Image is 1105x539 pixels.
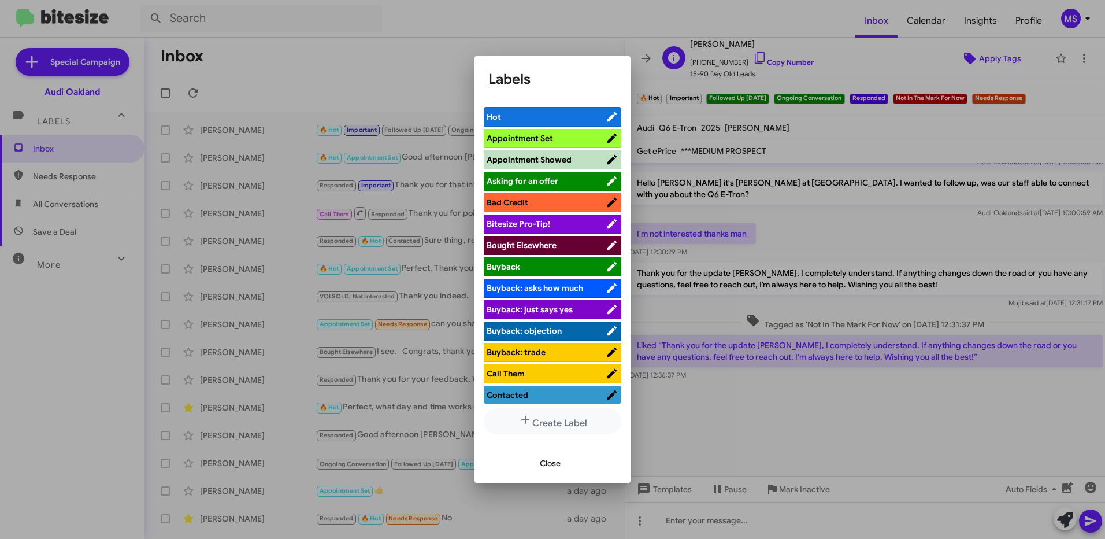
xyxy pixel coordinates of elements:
[487,304,573,315] span: Buyback: just says yes
[487,390,528,400] span: Contacted
[487,261,520,272] span: Buyback
[487,326,562,336] span: Buyback: objection
[531,453,570,474] button: Close
[487,197,528,208] span: Bad Credit
[487,283,583,293] span: Buyback: asks how much
[487,240,557,250] span: Bought Elsewhere
[487,347,546,357] span: Buyback: trade
[487,112,501,122] span: Hot
[487,219,550,229] span: Bitesize Pro-Tip!
[484,408,621,434] button: Create Label
[487,154,572,165] span: Appointment Showed
[487,133,553,143] span: Appointment Set
[488,70,617,88] h1: Labels
[487,368,525,379] span: Call Them
[540,453,561,474] span: Close
[487,176,558,186] span: Asking for an offer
